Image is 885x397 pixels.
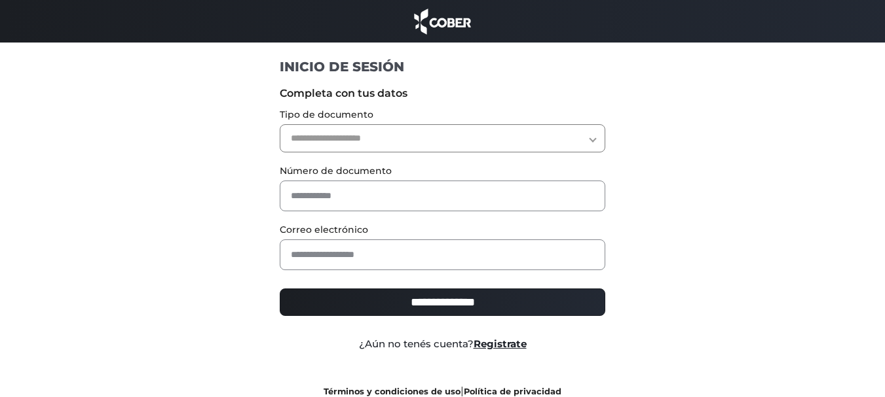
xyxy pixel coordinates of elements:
[270,337,615,352] div: ¿Aún no tenés cuenta?
[280,223,605,237] label: Correo electrónico
[280,86,605,101] label: Completa con tus datos
[280,164,605,178] label: Número de documento
[411,7,475,36] img: cober_marca.png
[280,58,605,75] h1: INICIO DE SESIÓN
[324,387,461,396] a: Términos y condiciones de uso
[280,108,605,122] label: Tipo de documento
[474,337,527,350] a: Registrate
[464,387,561,396] a: Política de privacidad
